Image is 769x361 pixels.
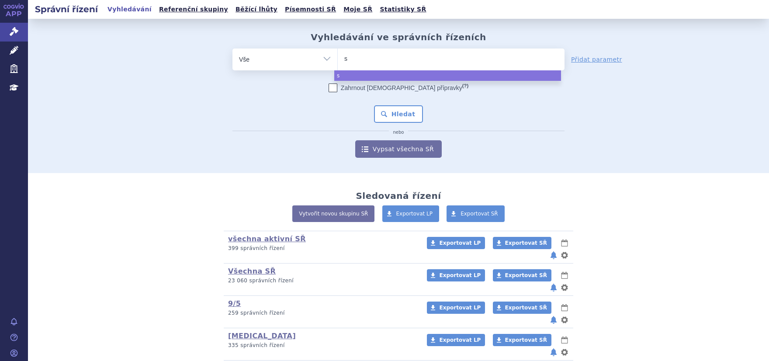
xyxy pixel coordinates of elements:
[282,3,339,15] a: Písemnosti SŘ
[382,205,440,222] a: Exportovat LP
[377,3,429,15] a: Statistiky SŘ
[233,3,280,15] a: Běžící lhůty
[28,3,105,15] h2: Správní řízení
[560,302,569,313] button: lhůty
[462,83,468,89] abbr: (?)
[228,309,416,317] p: 259 správních řízení
[560,335,569,345] button: lhůty
[356,191,441,201] h2: Sledovaná řízení
[571,55,622,64] a: Přidat parametr
[461,211,498,217] span: Exportovat SŘ
[427,302,485,314] a: Exportovat LP
[447,205,505,222] a: Exportovat SŘ
[560,250,569,260] button: nastavení
[493,334,551,346] a: Exportovat SŘ
[228,235,306,243] a: všechna aktivní SŘ
[493,269,551,281] a: Exportovat SŘ
[560,282,569,293] button: nastavení
[427,237,485,249] a: Exportovat LP
[228,277,416,285] p: 23 060 správních řízení
[329,83,468,92] label: Zahrnout [DEMOGRAPHIC_DATA] přípravky
[228,342,416,349] p: 335 správních řízení
[396,211,433,217] span: Exportovat LP
[156,3,231,15] a: Referenční skupiny
[292,205,374,222] a: Vytvořit novou skupinu SŘ
[505,305,547,311] span: Exportovat SŘ
[355,140,442,158] a: Vypsat všechna SŘ
[228,332,296,340] a: [MEDICAL_DATA]
[311,32,486,42] h2: Vyhledávání ve správních řízeních
[560,238,569,248] button: lhůty
[374,105,423,123] button: Hledat
[439,337,481,343] span: Exportovat LP
[334,70,561,81] li: s
[427,269,485,281] a: Exportovat LP
[439,240,481,246] span: Exportovat LP
[505,240,547,246] span: Exportovat SŘ
[493,237,551,249] a: Exportovat SŘ
[439,305,481,311] span: Exportovat LP
[549,347,558,358] button: notifikace
[389,130,409,135] i: nebo
[228,245,416,252] p: 399 správních řízení
[560,270,569,281] button: lhůty
[228,299,241,308] a: 9/5
[505,337,547,343] span: Exportovat SŘ
[341,3,375,15] a: Moje SŘ
[439,272,481,278] span: Exportovat LP
[505,272,547,278] span: Exportovat SŘ
[560,347,569,358] button: nastavení
[427,334,485,346] a: Exportovat LP
[560,315,569,325] button: nastavení
[549,250,558,260] button: notifikace
[549,282,558,293] button: notifikace
[105,3,154,15] a: Vyhledávání
[228,267,276,275] a: Všechna SŘ
[493,302,551,314] a: Exportovat SŘ
[549,315,558,325] button: notifikace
